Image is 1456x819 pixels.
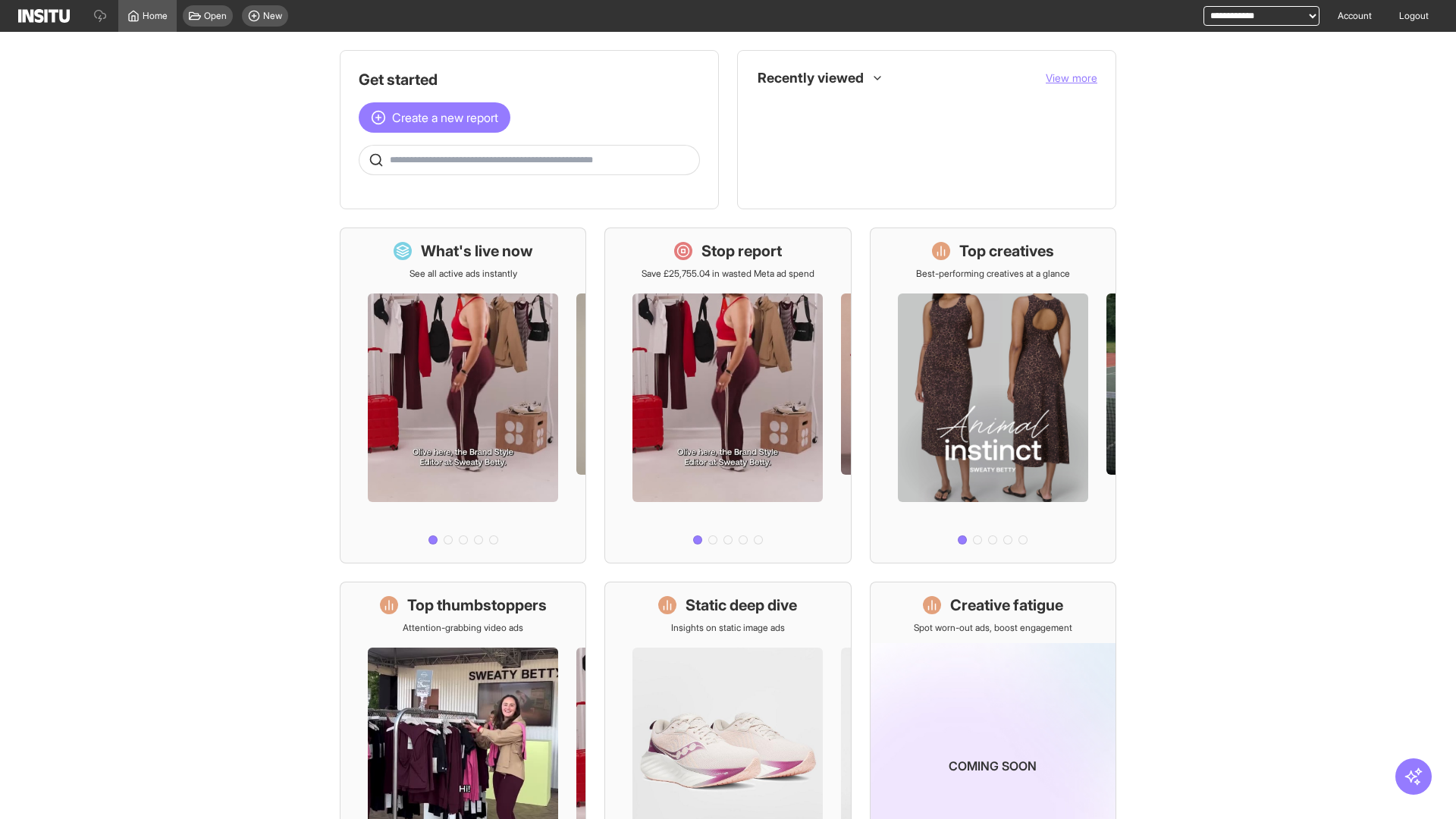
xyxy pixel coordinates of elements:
span: Create a new report [392,108,498,127]
h1: Stop report [701,240,782,262]
span: Open [204,10,227,22]
p: Attention-grabbing video ads [403,622,523,634]
p: See all active ads instantly [409,268,517,280]
button: View more [1046,71,1097,86]
a: Top creativesBest-performing creatives at a glance [870,227,1116,563]
button: Create a new report [359,102,510,133]
p: Save £25,755.04 in wasted Meta ad spend [642,268,814,280]
span: New [263,10,282,22]
h1: Top thumbstoppers [407,595,547,616]
h1: Top creatives [959,240,1054,262]
h1: What's live now [421,240,533,262]
img: Logo [18,9,70,23]
span: View more [1046,71,1097,84]
h1: Static deep dive [686,595,797,616]
span: Home [143,10,168,22]
a: Stop reportSave £25,755.04 in wasted Meta ad spend [604,227,851,563]
a: What's live nowSee all active ads instantly [340,227,586,563]
h1: Get started [359,69,700,90]
p: Best-performing creatives at a glance [916,268,1070,280]
p: Insights on static image ads [671,622,785,634]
